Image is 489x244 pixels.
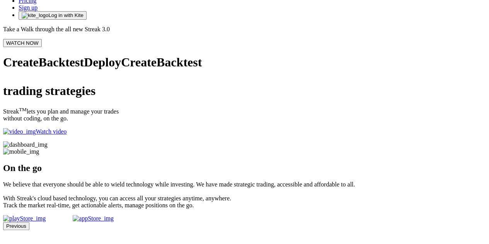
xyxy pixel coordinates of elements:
[3,128,486,135] a: video_imgWatch video
[19,107,27,112] sup: TM
[3,55,39,69] span: Create
[19,11,87,20] button: kite_logoLog in with Kite
[3,222,29,230] button: Previous
[157,55,202,69] span: Backtest
[19,4,37,11] a: Sign up
[39,55,84,69] span: Backtest
[121,55,157,69] span: Create
[48,12,83,18] span: Log in with Kite
[3,26,486,33] p: Take a Walk through the all new Streak 3.0
[3,128,486,135] p: Watch video
[3,163,486,173] h2: On the go
[3,128,36,135] img: video_img
[22,12,48,19] img: kite_logo
[3,181,486,209] p: We believe that everyone should be able to wield technology while investing. We have made strateg...
[3,148,39,155] img: mobile_img
[3,215,46,222] img: playStore_img
[3,107,486,122] p: Streak lets you plan and manage your trades without coding, on the go.
[3,84,95,98] span: trading strategies
[73,215,114,222] img: appStore_img
[3,39,42,47] button: WATCH NOW
[3,141,48,148] img: dashboard_img
[84,55,121,69] span: Deploy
